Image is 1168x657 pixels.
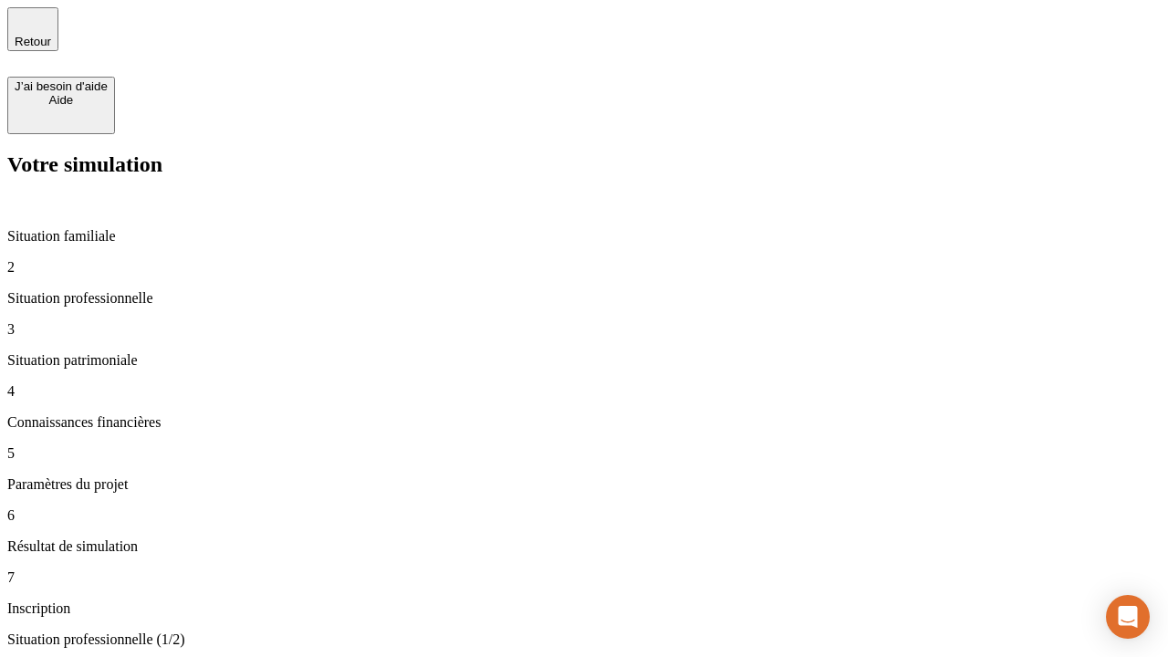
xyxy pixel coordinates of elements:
button: Retour [7,7,58,51]
p: 5 [7,445,1161,462]
p: 6 [7,507,1161,524]
div: Aide [15,93,108,107]
span: Retour [15,35,51,48]
p: Inscription [7,600,1161,617]
button: J’ai besoin d'aideAide [7,77,115,134]
p: 2 [7,259,1161,276]
p: Situation patrimoniale [7,352,1161,369]
p: 7 [7,569,1161,586]
p: Résultat de simulation [7,538,1161,555]
h2: Votre simulation [7,152,1161,177]
p: Connaissances financières [7,414,1161,431]
p: 4 [7,383,1161,400]
p: Situation familiale [7,228,1161,245]
p: 3 [7,321,1161,338]
p: Paramètres du projet [7,476,1161,493]
div: J’ai besoin d'aide [15,79,108,93]
p: Situation professionnelle [7,290,1161,307]
p: Situation professionnelle (1/2) [7,631,1161,648]
div: Open Intercom Messenger [1106,595,1150,639]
